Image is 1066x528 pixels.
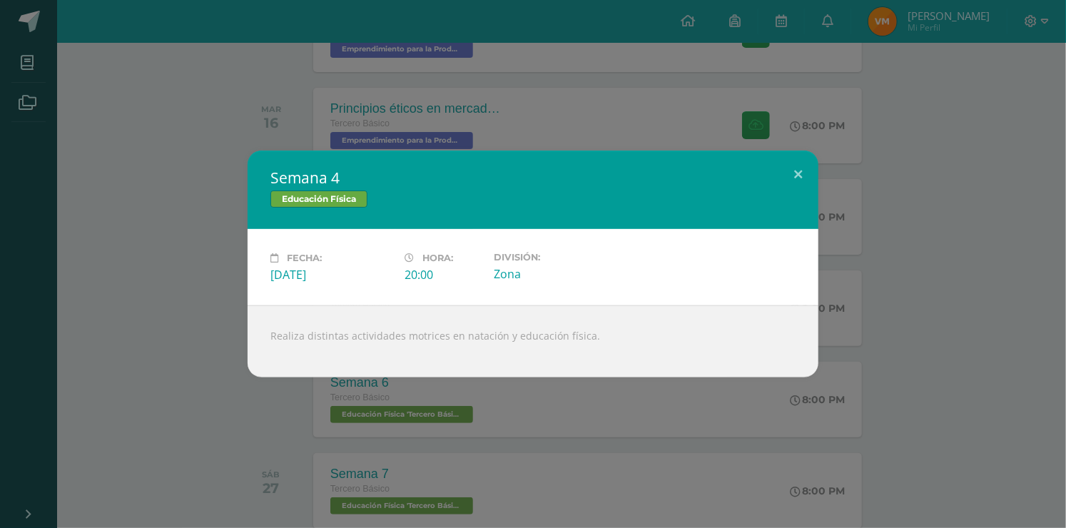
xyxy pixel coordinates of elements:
div: [DATE] [270,267,393,283]
div: 20:00 [405,267,482,283]
h2: Semana 4 [270,168,796,188]
span: Hora: [422,253,453,263]
span: Fecha: [287,253,322,263]
div: Realiza distintas actividades motrices en natación y educación física. [248,305,818,377]
button: Close (Esc) [778,151,818,199]
div: Zona [494,266,616,282]
span: Educación Física [270,191,367,208]
label: División: [494,252,616,263]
